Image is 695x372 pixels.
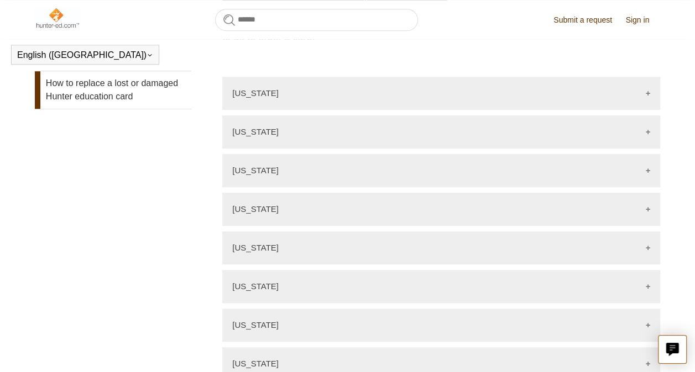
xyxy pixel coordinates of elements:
[232,320,279,330] p: [US_STATE]
[232,127,279,136] p: [US_STATE]
[17,50,153,60] button: English ([GEOGRAPHIC_DATA])
[625,14,660,26] a: Sign in
[232,204,279,214] p: [US_STATE]
[553,14,623,26] a: Submit a request
[232,243,279,252] p: [US_STATE]
[232,359,279,368] p: [US_STATE]
[35,7,80,29] img: Hunter-Ed Help Center home page
[232,88,279,98] p: [US_STATE]
[232,166,279,175] p: [US_STATE]
[35,71,191,109] a: How to replace a lost or damaged Hunter education card
[215,9,418,31] input: Search
[658,335,687,364] button: Live chat
[232,281,279,291] p: [US_STATE]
